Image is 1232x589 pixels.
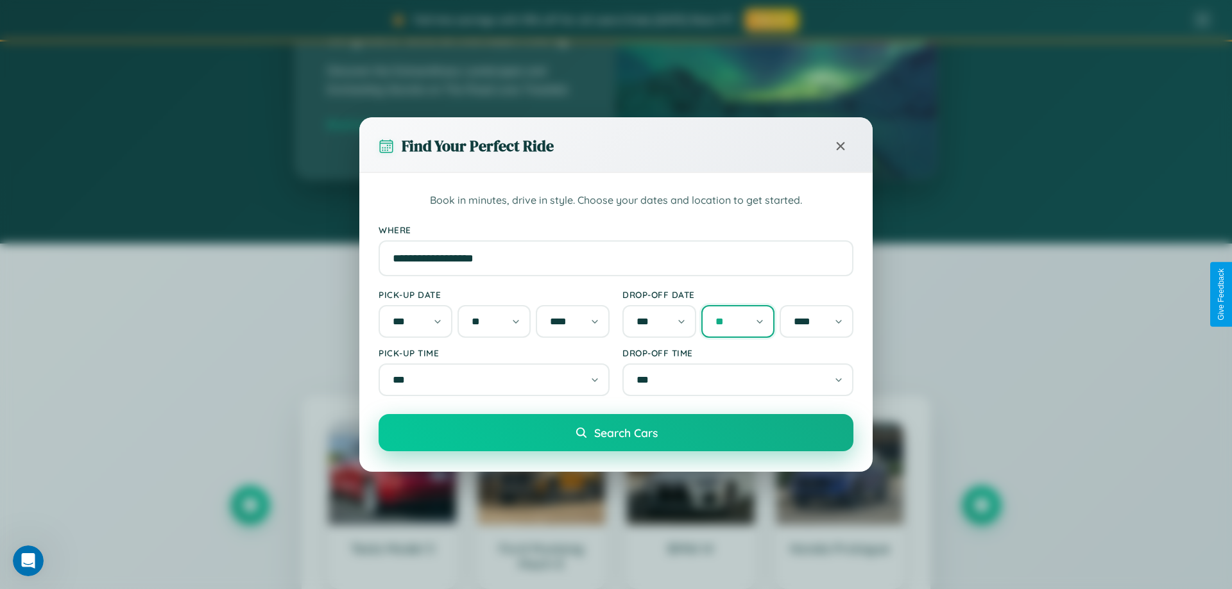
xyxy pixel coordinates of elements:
[622,347,853,358] label: Drop-off Time
[379,289,610,300] label: Pick-up Date
[622,289,853,300] label: Drop-off Date
[379,192,853,209] p: Book in minutes, drive in style. Choose your dates and location to get started.
[402,135,554,156] h3: Find Your Perfect Ride
[379,414,853,451] button: Search Cars
[379,347,610,358] label: Pick-up Time
[379,224,853,235] label: Where
[594,426,658,440] span: Search Cars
